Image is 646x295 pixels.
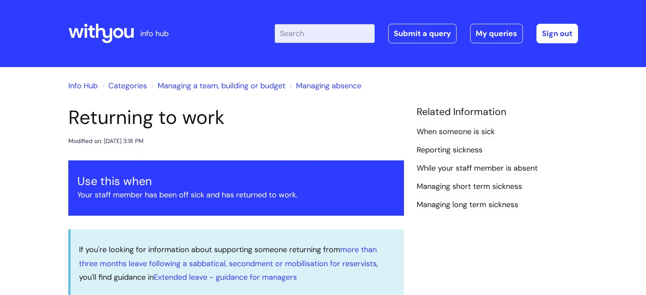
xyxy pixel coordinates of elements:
li: Managing a team, building or budget [149,79,285,93]
h3: Use this when [77,174,395,188]
li: Solution home [100,79,147,93]
a: Managing absence [296,81,361,91]
li: Managing absence [288,79,361,93]
a: Managing short term sickness [417,181,522,192]
a: Sign out [536,24,578,43]
div: | - [275,24,578,43]
a: When someone is sick [417,126,495,138]
a: Submit a query [388,24,457,43]
a: Extended leave - guidance for managers [154,272,297,282]
p: info hub [140,27,169,40]
a: While‌ ‌your‌ ‌staff‌ ‌member‌ ‌is‌ ‌absent‌ [417,163,538,174]
a: Reporting sickness [417,145,482,156]
p: Your staff member has been off sick and has returned to work. [77,188,395,202]
div: Modified on: [DATE] 3:18 PM [68,136,144,146]
a: My queries [470,24,523,43]
h1: Returning to work [68,106,404,129]
a: Info Hub [68,81,98,91]
a: Managing a team, building or budget [158,81,285,91]
a: more than three months leave following a sabbatical, secondment or mobilisation for reservists [79,244,377,268]
a: Managing long term sickness [417,199,518,211]
a: Categories [108,81,147,91]
h4: Related Information [417,106,578,118]
input: Search [275,24,375,43]
p: If you're looking for information about supporting someone returning from , you'll find guidance in [79,243,395,284]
